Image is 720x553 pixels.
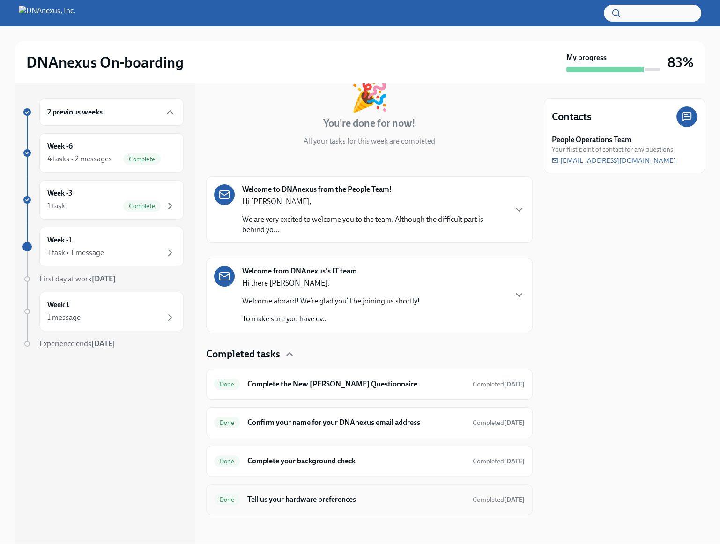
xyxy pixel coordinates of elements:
[304,136,435,146] p: All your tasks for this week are completed
[22,227,184,266] a: Week -11 task • 1 message
[247,417,465,428] h6: Confirm your name for your DNAnexus email address
[247,456,465,466] h6: Complete your background check
[91,339,115,348] strong: [DATE]
[247,494,465,505] h6: Tell us your hardware preferences
[47,248,104,258] div: 1 task • 1 message
[504,419,525,427] strong: [DATE]
[47,154,112,164] div: 4 tasks • 2 messages
[47,312,81,323] div: 1 message
[214,381,240,388] span: Done
[22,274,184,284] a: First day at work[DATE]
[242,314,420,324] p: To make sure you have ev...
[47,201,65,211] div: 1 task
[504,457,525,465] strong: [DATE]
[668,54,694,71] h3: 83%
[350,80,389,111] div: 🎉
[22,133,184,173] a: Week -64 tasks • 2 messagesComplete
[47,188,73,198] h6: Week -3
[214,419,240,426] span: Done
[247,379,465,389] h6: Complete the New [PERSON_NAME] Questionnaire
[552,135,631,145] strong: People Operations Team
[47,300,69,310] h6: Week 1
[39,274,116,283] span: First day at work
[123,156,161,163] span: Complete
[323,116,416,130] h4: You're done for now!
[552,110,592,124] h4: Contacts
[39,339,115,348] span: Experience ends
[19,6,75,21] img: DNAnexus, Inc.
[473,380,525,388] span: Completed
[552,145,673,154] span: Your first point of contact for any questions
[242,214,506,235] p: We are very excited to welcome you to the team. Although the difficult part is behind yo...
[47,107,103,117] h6: 2 previous weeks
[214,458,240,465] span: Done
[39,98,184,126] div: 2 previous weeks
[473,457,525,465] span: Completed
[473,418,525,427] span: August 1st, 2025 23:03
[473,457,525,466] span: August 9th, 2025 17:39
[47,141,73,152] h6: Week -6
[473,496,525,504] span: Completed
[22,292,184,331] a: Week 11 message
[214,377,525,392] a: DoneComplete the New [PERSON_NAME] QuestionnaireCompleted[DATE]
[214,492,525,507] a: DoneTell us your hardware preferencesCompleted[DATE]
[123,203,161,210] span: Complete
[504,496,525,504] strong: [DATE]
[22,180,184,220] a: Week -31 taskComplete
[206,347,533,361] div: Completed tasks
[214,496,240,503] span: Done
[242,296,420,306] p: Welcome aboard! We’re glad you’ll be joining us shortly!
[26,53,184,72] h2: DNAnexus On-boarding
[47,235,72,245] h6: Week -1
[242,278,420,288] p: Hi there [PERSON_NAME],
[206,347,280,361] h4: Completed tasks
[473,419,525,427] span: Completed
[473,495,525,504] span: August 1st, 2025 23:03
[242,266,357,276] strong: Welcome from DNAnexus's IT team
[504,380,525,388] strong: [DATE]
[552,156,676,165] a: [EMAIL_ADDRESS][DOMAIN_NAME]
[242,184,392,195] strong: Welcome to DNAnexus from the People Team!
[473,380,525,389] span: July 31st, 2025 15:25
[566,53,607,63] strong: My progress
[214,415,525,430] a: DoneConfirm your name for your DNAnexus email addressCompleted[DATE]
[242,197,506,207] p: Hi [PERSON_NAME],
[214,454,525,469] a: DoneComplete your background checkCompleted[DATE]
[92,274,116,283] strong: [DATE]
